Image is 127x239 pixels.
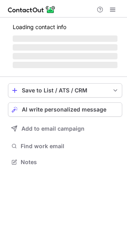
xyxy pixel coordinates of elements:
span: ‌ [13,62,117,68]
span: ‌ [13,35,117,42]
span: AI write personalized message [22,106,106,113]
span: Notes [21,159,119,166]
button: save-profile-one-click [8,83,122,98]
button: Notes [8,157,122,168]
button: AI write personalized message [8,102,122,117]
p: Loading contact info [13,24,117,30]
button: Find work email [8,141,122,152]
span: Add to email campaign [21,125,85,132]
button: Add to email campaign [8,121,122,136]
span: ‌ [13,53,117,59]
div: Save to List / ATS / CRM [22,87,108,94]
span: Find work email [21,143,119,150]
img: ContactOut v5.3.10 [8,5,56,14]
span: ‌ [13,44,117,51]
